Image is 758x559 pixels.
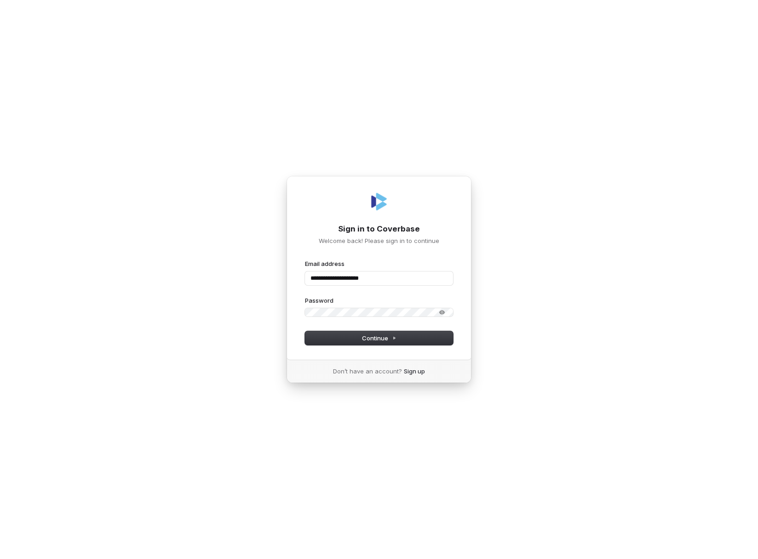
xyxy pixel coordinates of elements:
[368,191,390,213] img: Coverbase
[305,224,453,235] h1: Sign in to Coverbase
[305,331,453,345] button: Continue
[433,307,451,318] button: Show password
[305,237,453,245] p: Welcome back! Please sign in to continue
[362,334,396,342] span: Continue
[333,367,402,375] span: Don’t have an account?
[305,260,345,268] label: Email address
[404,367,425,375] a: Sign up
[305,296,333,305] label: Password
